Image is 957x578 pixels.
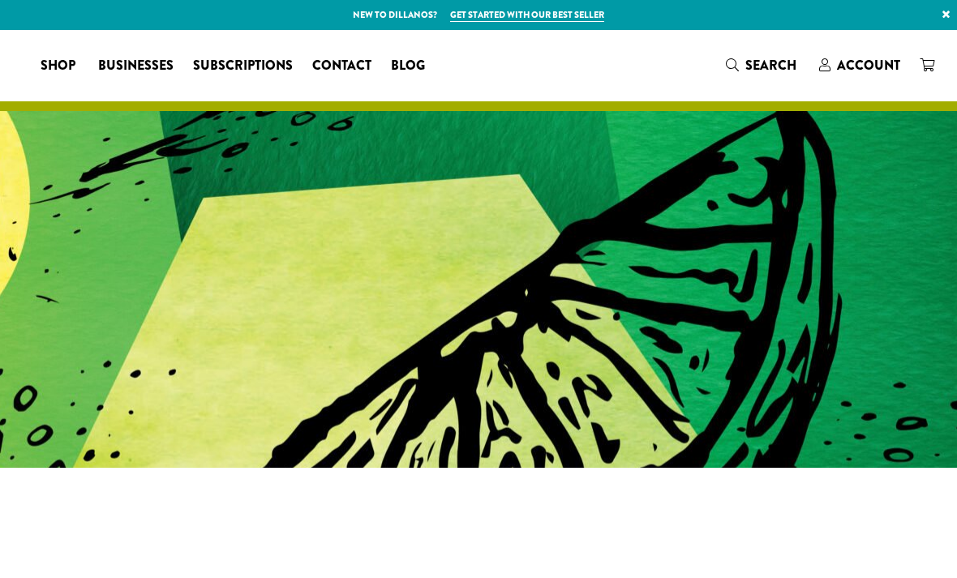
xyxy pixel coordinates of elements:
a: Get started with our best seller [450,8,604,22]
span: Shop [41,56,75,76]
span: Subscriptions [193,56,293,76]
a: Search [716,52,809,79]
span: Account [837,56,900,75]
span: Search [745,56,796,75]
span: Blog [391,56,425,76]
a: Shop [31,53,88,79]
span: Contact [312,56,371,76]
span: Businesses [98,56,174,76]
